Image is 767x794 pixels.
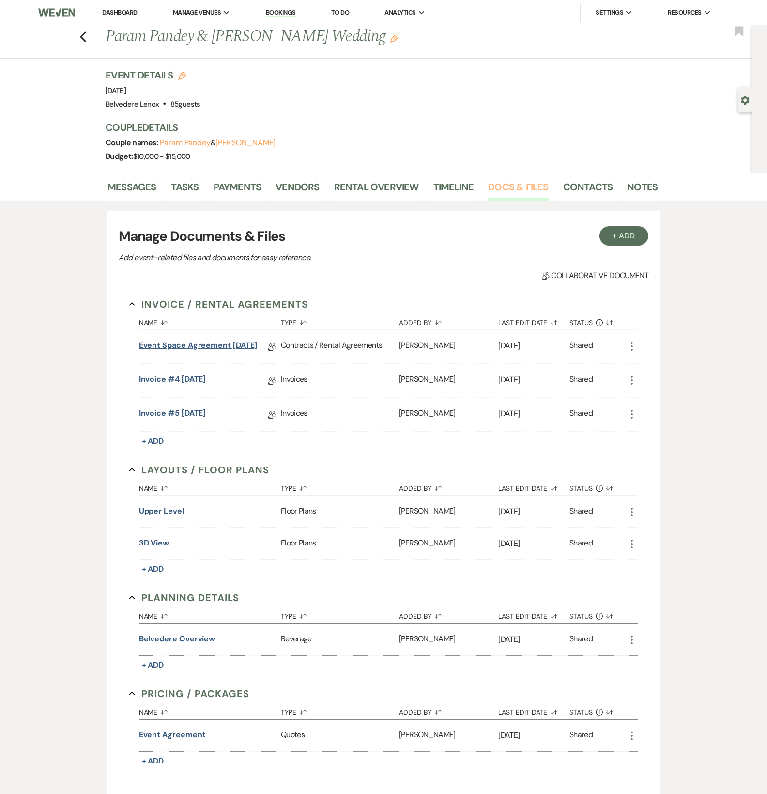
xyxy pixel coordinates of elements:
button: Belvedere Overview [139,633,215,645]
button: [PERSON_NAME] [215,139,276,147]
span: Settings [596,8,623,17]
span: Analytics [384,8,415,17]
button: Last Edit Date [498,311,569,330]
button: Name [139,605,281,623]
div: [PERSON_NAME] [399,330,498,364]
span: Budget: [106,151,133,161]
button: Type [281,605,399,623]
button: Name [139,477,281,496]
div: Shared [569,633,593,646]
a: Dashboard [102,8,137,16]
div: [PERSON_NAME] [399,624,498,655]
p: Add event–related files and documents for easy reference. [119,251,458,264]
span: Resources [668,8,702,17]
button: Added By [399,701,498,719]
button: Pricing / Packages [129,686,249,701]
button: Param Pandey [160,139,211,147]
span: + Add [142,564,164,574]
button: Last Edit Date [498,605,569,623]
button: Added By [399,477,498,496]
a: Event Space Agreement [DATE] [139,340,258,355]
h3: Couple Details [106,121,648,134]
div: Beverage [281,624,399,655]
button: Added By [399,605,498,623]
button: Invoice / Rental Agreements [129,297,308,311]
div: [PERSON_NAME] [399,528,498,560]
button: Planning Details [129,591,239,605]
div: [PERSON_NAME] [399,496,498,528]
p: [DATE] [498,407,569,420]
span: + Add [142,436,164,446]
div: Shared [569,537,593,550]
div: Floor Plans [281,496,399,528]
button: Last Edit Date [498,701,569,719]
a: Payments [214,179,261,201]
div: [PERSON_NAME] [399,364,498,398]
p: [DATE] [498,374,569,386]
a: Docs & Files [488,179,548,201]
button: 3D View [139,537,169,549]
button: Added By [399,311,498,330]
span: + Add [142,660,164,670]
a: Notes [627,179,658,201]
button: Edit [390,34,398,43]
button: + Add [139,658,167,672]
p: [DATE] [498,340,569,352]
a: Vendors [276,179,319,201]
button: Last Edit Date [498,477,569,496]
span: + Add [142,756,164,766]
span: Couple names: [106,138,160,148]
div: Shared [569,407,593,422]
span: 85 guests [170,99,200,109]
h3: Manage Documents & Files [119,226,648,247]
button: Name [139,701,281,719]
p: [DATE] [498,505,569,518]
div: Shared [569,505,593,518]
div: Shared [569,340,593,355]
div: Invoices [281,364,399,398]
span: Collaborative document [542,270,648,281]
button: + Add [139,435,167,448]
button: + Add [139,754,167,768]
a: Rental Overview [334,179,419,201]
button: Layouts / Floor Plans [129,463,269,477]
a: Invoice #4 [DATE] [139,374,206,389]
button: Status [569,477,626,496]
span: & [160,138,276,148]
button: Type [281,477,399,496]
p: [DATE] [498,729,569,742]
div: Quotes [281,720,399,751]
span: $10,000 - $15,000 [133,152,190,161]
a: To Do [331,8,349,16]
img: Weven Logo [38,2,75,23]
button: + Add [599,226,649,246]
button: Open lead details [741,95,750,104]
div: Invoices [281,398,399,432]
a: Contacts [563,179,613,201]
a: Tasks [171,179,199,201]
a: Bookings [266,8,296,17]
button: Type [281,701,399,719]
button: Event Agreement [139,729,206,741]
div: Shared [569,374,593,389]
div: Floor Plans [281,528,399,560]
a: Messages [107,179,156,201]
button: Upper Level [139,505,184,517]
div: [PERSON_NAME] [399,720,498,751]
span: Manage Venues [173,8,221,17]
a: Timeline [433,179,474,201]
button: Status [569,311,626,330]
p: [DATE] [498,537,569,550]
div: [PERSON_NAME] [399,398,498,432]
span: Status [569,319,593,326]
h1: Param Pandey & [PERSON_NAME] Wedding [106,25,539,48]
button: Type [281,311,399,330]
button: + Add [139,562,167,576]
a: Invoice #5 [DATE] [139,407,206,422]
button: Status [569,701,626,719]
div: Shared [569,729,593,742]
button: Status [569,605,626,623]
span: Status [569,709,593,716]
span: [DATE] [106,86,126,95]
div: Contracts / Rental Agreements [281,330,399,364]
